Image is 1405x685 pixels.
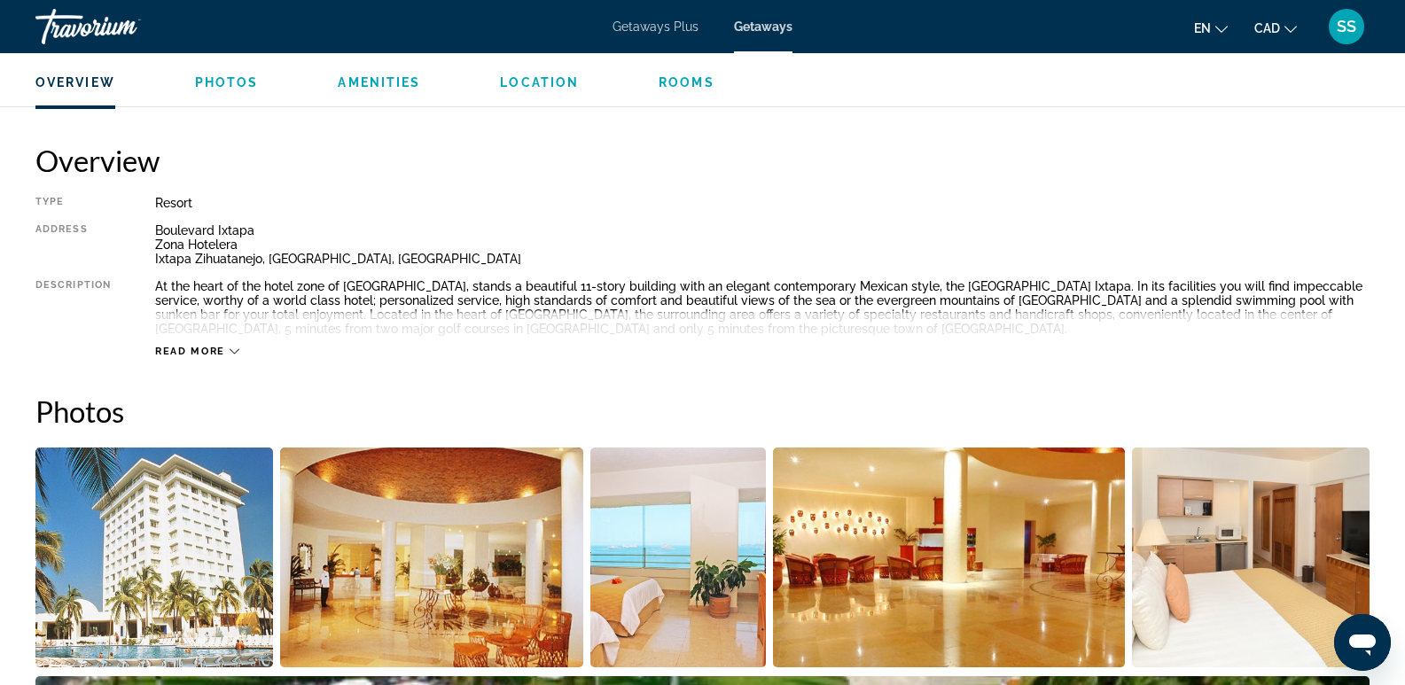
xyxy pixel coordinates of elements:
span: Read more [155,346,225,357]
div: Resort [155,196,1370,210]
button: Open full-screen image slider [1132,447,1370,668]
span: en [1194,21,1211,35]
button: Rooms [659,74,714,90]
button: Open full-screen image slider [773,447,1126,668]
button: Location [500,74,579,90]
button: Overview [35,74,115,90]
iframe: Button to launch messaging window [1334,614,1391,671]
div: At the heart of the hotel zone of [GEOGRAPHIC_DATA], stands a beautiful 11-story building with an... [155,279,1370,336]
h2: Photos [35,393,1370,429]
button: Change currency [1254,15,1297,41]
span: Amenities [338,75,420,90]
button: Open full-screen image slider [35,447,273,668]
button: Open full-screen image slider [280,447,584,668]
a: Getaways [734,19,792,34]
button: Open full-screen image slider [590,447,766,668]
div: Description [35,279,111,336]
button: Photos [195,74,259,90]
span: Photos [195,75,259,90]
div: Type [35,196,111,210]
span: CAD [1254,21,1280,35]
div: Address [35,223,111,266]
button: User Menu [1323,8,1370,45]
span: Rooms [659,75,714,90]
span: Overview [35,75,115,90]
button: Amenities [338,74,420,90]
span: Location [500,75,579,90]
a: Getaways Plus [613,19,699,34]
button: Read more [155,345,239,358]
a: Travorium [35,4,213,50]
h2: Overview [35,143,1370,178]
span: SS [1337,18,1356,35]
div: Boulevard Ixtapa Zona Hotelera Ixtapa Zihuatanejo, [GEOGRAPHIC_DATA], [GEOGRAPHIC_DATA] [155,223,1370,266]
button: Change language [1194,15,1228,41]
